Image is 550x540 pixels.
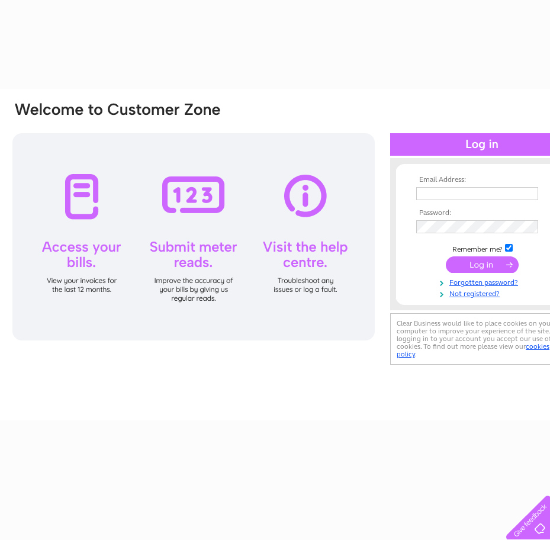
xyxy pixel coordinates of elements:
a: cookies policy [397,342,549,358]
input: Submit [446,256,519,273]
